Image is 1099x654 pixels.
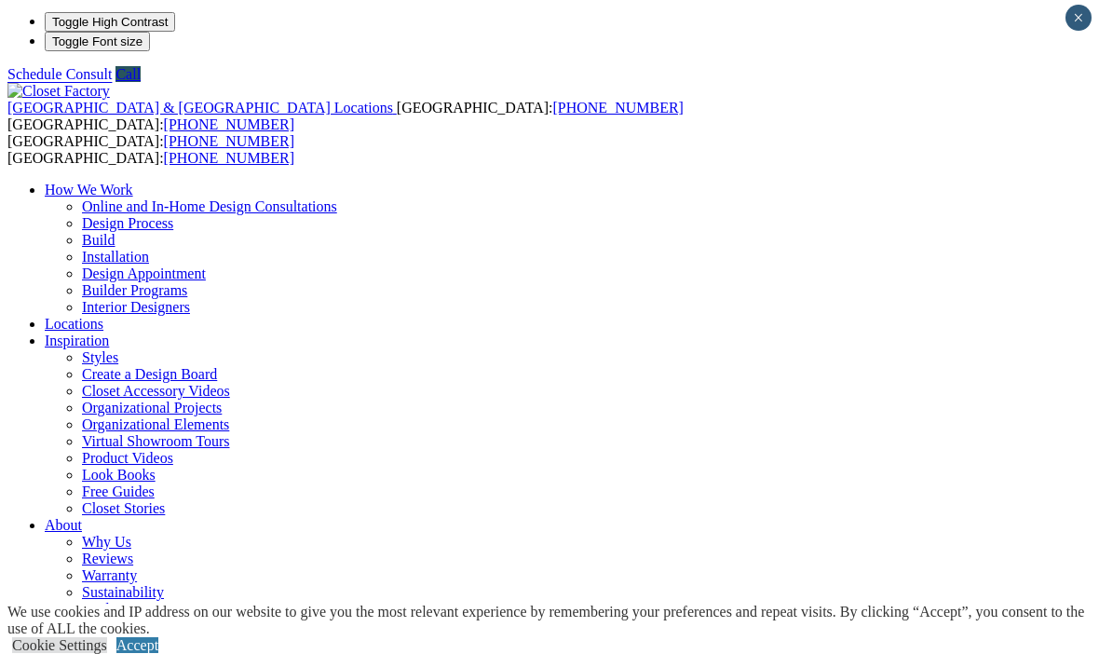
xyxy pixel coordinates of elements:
a: Create a Design Board [82,366,217,382]
a: Inspiration [45,333,109,348]
a: About [45,517,82,533]
a: Design Appointment [82,266,206,281]
a: Free Guides [82,484,155,499]
a: [PHONE_NUMBER] [164,133,294,149]
button: Toggle High Contrast [45,12,175,32]
a: How We Work [45,182,133,198]
a: Sustainability [82,584,164,600]
a: Design Process [82,215,173,231]
a: [GEOGRAPHIC_DATA] & [GEOGRAPHIC_DATA] Locations [7,100,397,116]
a: Why Us [82,534,131,550]
a: Cookie Settings [12,637,107,653]
span: [GEOGRAPHIC_DATA]: [GEOGRAPHIC_DATA]: [7,133,294,166]
a: Media Room [82,601,160,617]
a: Locations [45,316,103,332]
a: Look Books [82,467,156,483]
a: Interior Designers [82,299,190,315]
a: Closet Stories [82,500,165,516]
button: Close [1065,5,1092,31]
div: We use cookies and IP address on our website to give you the most relevant experience by remember... [7,604,1099,637]
a: Build [82,232,115,248]
a: Accept [116,637,158,653]
button: Toggle Font size [45,32,150,51]
a: [PHONE_NUMBER] [164,116,294,132]
span: Toggle High Contrast [52,15,168,29]
a: [PHONE_NUMBER] [164,150,294,166]
img: Closet Factory [7,83,110,100]
a: Organizational Elements [82,416,229,432]
a: Product Videos [82,450,173,466]
span: [GEOGRAPHIC_DATA]: [GEOGRAPHIC_DATA]: [7,100,684,132]
a: Call [115,66,141,82]
a: Closet Accessory Videos [82,383,230,399]
a: Warranty [82,567,137,583]
a: Builder Programs [82,282,187,298]
a: [PHONE_NUMBER] [552,100,683,116]
a: Schedule Consult [7,66,112,82]
a: Installation [82,249,149,265]
span: [GEOGRAPHIC_DATA] & [GEOGRAPHIC_DATA] Locations [7,100,393,116]
a: Organizational Projects [82,400,222,416]
a: Virtual Showroom Tours [82,433,230,449]
a: Online and In-Home Design Consultations [82,198,337,214]
a: Styles [82,349,118,365]
span: Toggle Font size [52,34,142,48]
a: Reviews [82,551,133,566]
